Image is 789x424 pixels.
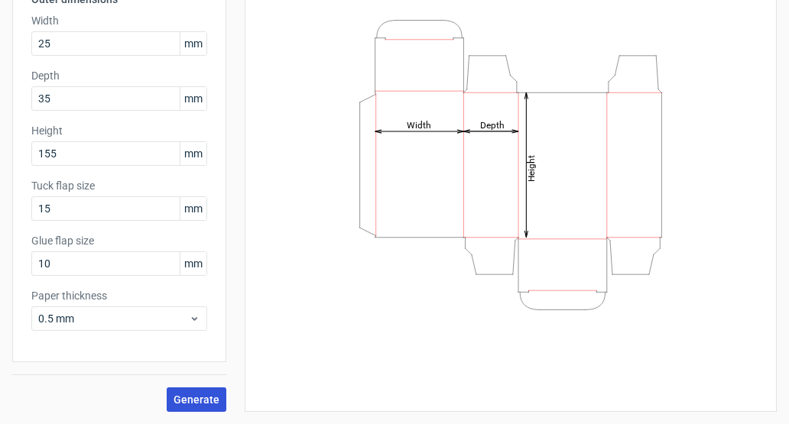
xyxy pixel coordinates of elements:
[31,123,207,138] label: Height
[31,288,207,303] label: Paper thickness
[526,154,537,181] tspan: Height
[480,119,505,130] tspan: Depth
[180,87,206,110] span: mm
[31,233,207,248] label: Glue flap size
[38,311,189,326] span: 0.5 mm
[407,119,431,130] tspan: Width
[180,252,206,275] span: mm
[180,32,206,55] span: mm
[31,178,207,193] label: Tuck flap size
[174,394,219,405] span: Generate
[180,142,206,165] span: mm
[167,387,226,412] button: Generate
[31,68,207,83] label: Depth
[31,13,207,28] label: Width
[180,197,206,220] span: mm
